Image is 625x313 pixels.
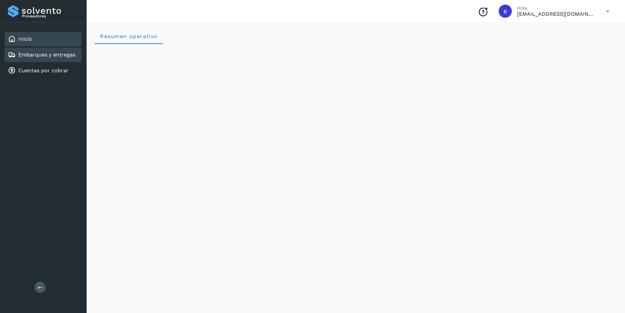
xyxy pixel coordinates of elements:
p: Hola, [517,5,596,11]
a: Cuentas por cobrar [18,67,69,74]
div: Cuentas por cobrar [5,63,81,78]
a: Embarques y entregas [18,52,75,58]
a: Inicio [18,36,32,42]
p: Proveedores [22,14,79,18]
p: carlosvazqueztgc@gmail.com [517,11,596,17]
div: Inicio [5,32,81,46]
span: Resumen operativo [100,33,158,39]
div: Embarques y entregas [5,48,81,62]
